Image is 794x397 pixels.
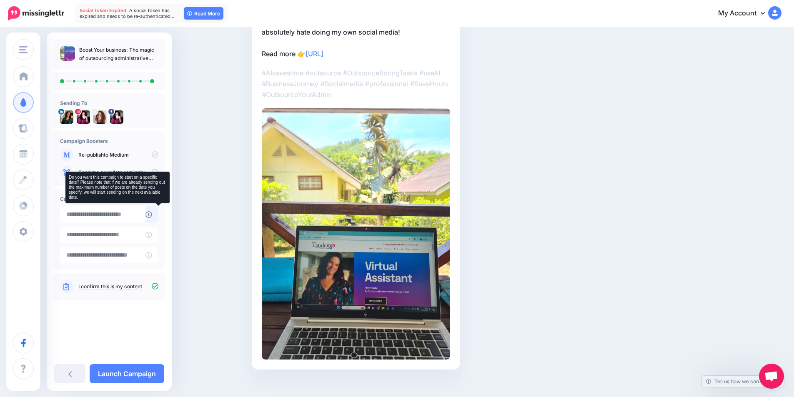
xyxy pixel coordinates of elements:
[78,169,158,176] p: Send me an
[702,376,784,387] a: Tell us how we can improve
[80,7,128,13] span: Social Token Expired.
[93,110,107,124] img: AAcHTtfaJgz5KJo8fWl5Is6AToqJcKc6tU08jcW5CZLEqVoduQEs96-c-76012.png
[19,46,28,53] img: menu.png
[262,16,450,59] p: I am going to own up to the fact right here and now, that I absolutely hate doing my own social m...
[79,46,158,62] p: Boost Your business: The magic of outsourcing administrative tasks! 🚀
[60,110,73,124] img: 1697837087087-76460.png
[184,7,223,20] a: Read More
[60,46,75,61] img: a5343d49fd36995e24aa0b4a1510901b_thumb.jpg
[80,7,175,19] span: A social token has expired and needs to be re-authenticated…
[60,100,158,106] h4: Sending To
[78,151,158,159] p: to Medium
[60,196,158,202] h4: Campaign Settings
[60,138,158,144] h4: Campaign Boosters
[262,108,450,360] img: PMOZ1LDOZOVIK5ZD0E0Z6NNR1QRMP08Y.jpg
[78,152,104,158] a: Re-publish
[262,67,450,100] p: #AIsavestime #outsource #OutsourceBoringTasks #useAI #BusinessJourney #Socialmedia #professional ...
[8,6,64,20] img: Missinglettr
[110,110,123,124] img: 293221647_545121120489572_1631459746329915560_n-bsa132858.jpg
[77,110,90,124] img: 159343289_483528029724612_2259482906197032025_n-bsa132860.jpg
[306,50,323,58] a: [URL]
[710,3,781,24] a: My Account
[106,169,145,176] a: update reminder
[759,364,784,389] div: Open chat
[78,283,142,290] a: I confirm this is my content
